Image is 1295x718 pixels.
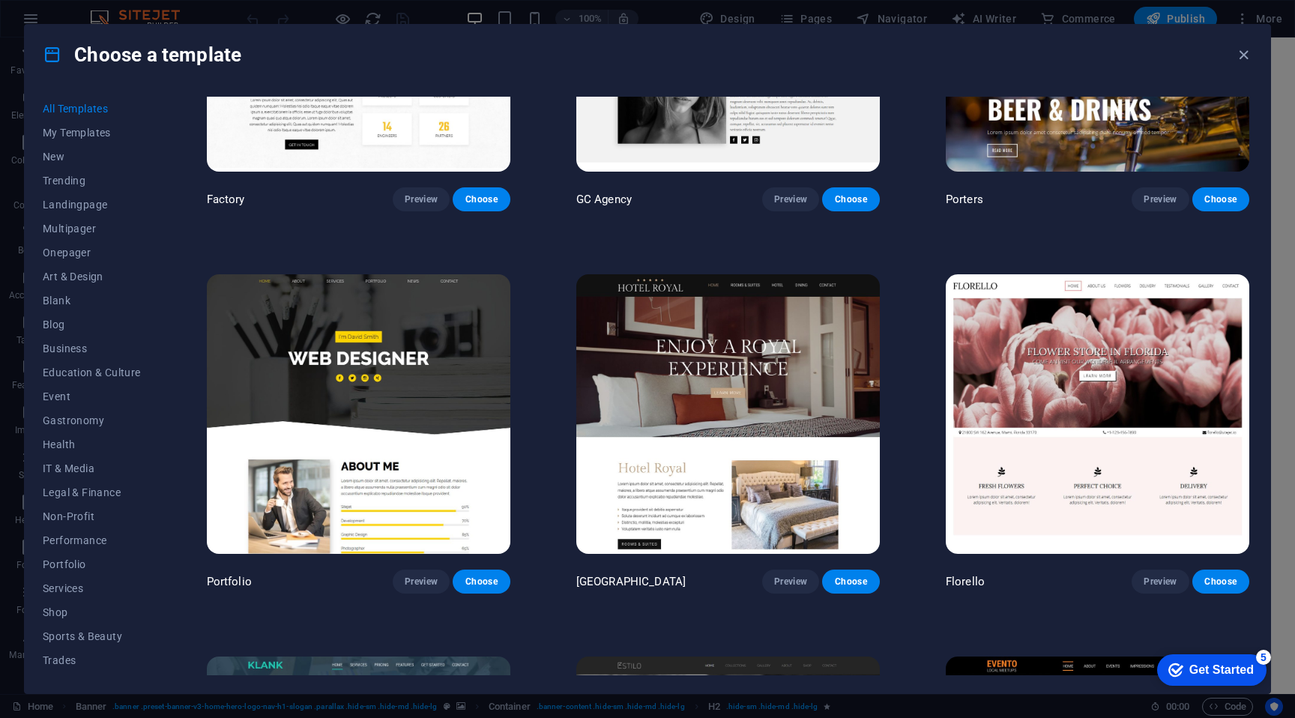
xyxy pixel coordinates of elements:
[43,486,141,498] span: Legal & Finance
[834,576,867,588] span: Choose
[43,271,141,283] span: Art & Design
[405,193,438,205] span: Preview
[946,192,983,207] p: Porters
[43,127,141,139] span: My Templates
[43,241,141,265] button: Onepager
[1192,570,1249,594] button: Choose
[43,337,141,360] button: Business
[393,570,450,594] button: Preview
[44,16,109,30] div: Get Started
[453,187,510,211] button: Choose
[43,247,141,259] span: Onepager
[453,570,510,594] button: Choose
[207,192,245,207] p: Factory
[43,360,141,384] button: Education & Culture
[43,558,141,570] span: Portfolio
[43,648,141,672] button: Trades
[946,574,985,589] p: Florello
[762,187,819,211] button: Preview
[43,97,141,121] button: All Templates
[43,534,141,546] span: Performance
[1132,187,1189,211] button: Preview
[946,274,1249,554] img: Florello
[43,145,141,169] button: New
[43,384,141,408] button: Event
[43,528,141,552] button: Performance
[43,366,141,378] span: Education & Culture
[43,432,141,456] button: Health
[43,343,141,355] span: Business
[43,408,141,432] button: Gastronomy
[43,510,141,522] span: Non-Profit
[405,576,438,588] span: Preview
[43,414,141,426] span: Gastronomy
[43,390,141,402] span: Event
[43,504,141,528] button: Non-Profit
[12,7,121,39] div: Get Started 5 items remaining, 0% complete
[43,624,141,648] button: Sports & Beauty
[207,574,252,589] p: Portfolio
[43,606,141,618] span: Shop
[576,274,880,554] img: Hotel Royal
[43,289,141,313] button: Blank
[43,169,141,193] button: Trending
[1204,576,1237,588] span: Choose
[43,576,141,600] button: Services
[43,480,141,504] button: Legal & Finance
[111,3,126,18] div: 5
[43,223,141,235] span: Multipager
[465,193,498,205] span: Choose
[43,672,141,696] button: Travel
[43,630,141,642] span: Sports & Beauty
[43,600,141,624] button: Shop
[576,192,632,207] p: GC Agency
[43,552,141,576] button: Portfolio
[43,582,141,594] span: Services
[43,43,241,67] h4: Choose a template
[43,193,141,217] button: Landingpage
[43,295,141,307] span: Blank
[43,151,141,163] span: New
[1192,187,1249,211] button: Choose
[822,570,879,594] button: Choose
[43,313,141,337] button: Blog
[43,462,141,474] span: IT & Media
[43,217,141,241] button: Multipager
[43,103,141,115] span: All Templates
[43,456,141,480] button: IT & Media
[43,265,141,289] button: Art & Design
[43,438,141,450] span: Health
[43,121,141,145] button: My Templates
[762,570,819,594] button: Preview
[1132,570,1189,594] button: Preview
[774,193,807,205] span: Preview
[822,187,879,211] button: Choose
[834,193,867,205] span: Choose
[43,175,141,187] span: Trending
[1144,576,1177,588] span: Preview
[1204,193,1237,205] span: Choose
[43,199,141,211] span: Landingpage
[393,187,450,211] button: Preview
[207,274,510,554] img: Portfolio
[576,574,686,589] p: [GEOGRAPHIC_DATA]
[465,576,498,588] span: Choose
[43,654,141,666] span: Trades
[774,576,807,588] span: Preview
[43,319,141,331] span: Blog
[1144,193,1177,205] span: Preview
